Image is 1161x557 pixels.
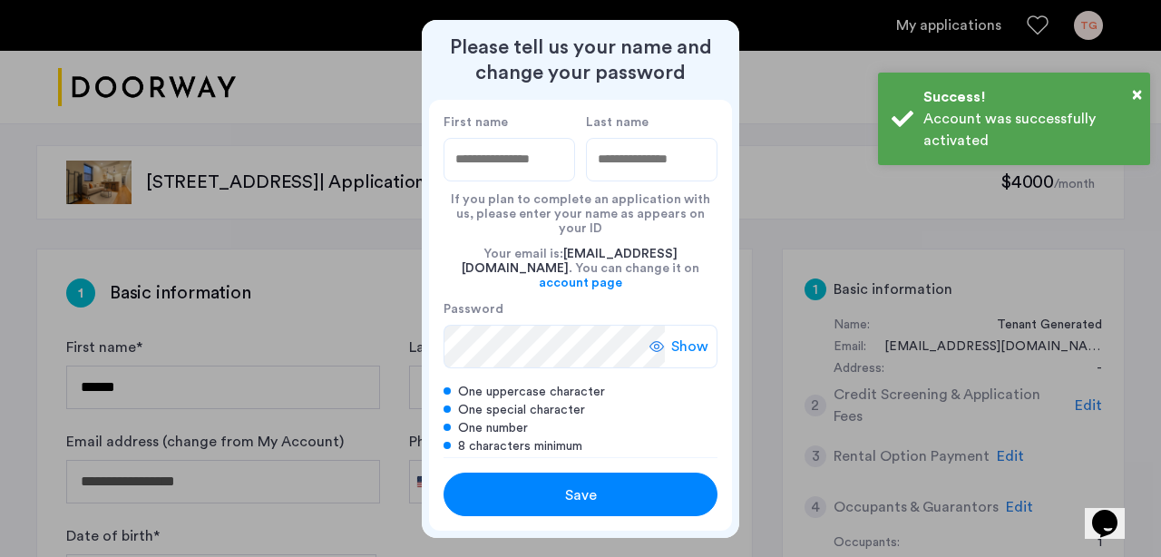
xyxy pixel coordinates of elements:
[671,336,708,357] span: Show
[539,276,622,290] a: account page
[444,114,575,131] label: First name
[444,383,717,401] div: One uppercase character
[1132,81,1142,108] button: Close
[444,473,717,516] button: button
[1085,484,1143,539] iframe: chat widget
[444,236,717,301] div: Your email is: . You can change it on
[444,419,717,437] div: One number
[1132,85,1142,103] span: ×
[444,301,665,318] label: Password
[444,437,717,455] div: 8 characters minimum
[429,34,732,85] h2: Please tell us your name and change your password
[444,181,717,236] div: If you plan to complete an application with us, please enter your name as appears on your ID
[923,108,1137,151] div: Account was successfully activated
[444,401,717,419] div: One special character
[462,248,678,275] span: [EMAIL_ADDRESS][DOMAIN_NAME]
[586,114,717,131] label: Last name
[565,484,597,506] span: Save
[923,86,1137,108] div: Success!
